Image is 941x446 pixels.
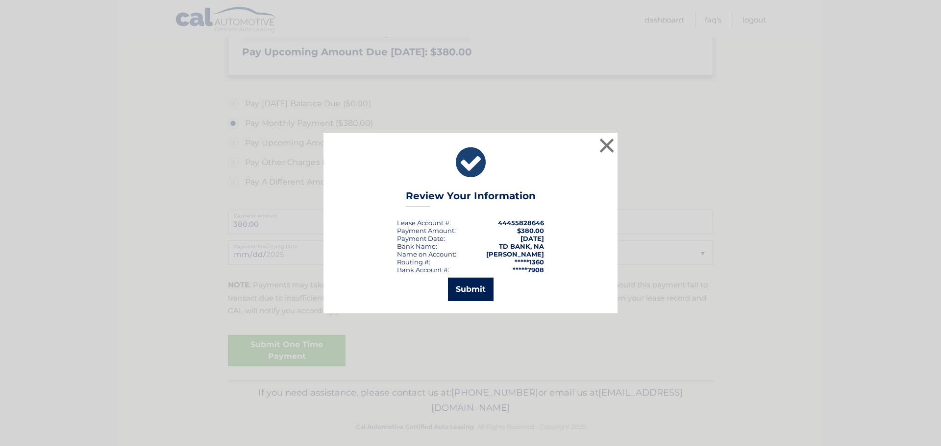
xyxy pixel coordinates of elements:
[397,219,451,227] div: Lease Account #:
[397,242,437,250] div: Bank Name:
[397,250,456,258] div: Name on Account:
[486,250,544,258] strong: [PERSON_NAME]
[448,278,494,301] button: Submit
[397,258,430,266] div: Routing #:
[406,190,536,207] h3: Review Your Information
[597,136,617,155] button: ×
[397,266,449,274] div: Bank Account #:
[397,227,456,235] div: Payment Amount:
[498,219,544,227] strong: 44455828646
[499,242,544,250] strong: TD BANK, NA
[517,227,544,235] span: $380.00
[397,235,444,242] span: Payment Date
[397,235,445,242] div: :
[520,235,544,242] span: [DATE]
